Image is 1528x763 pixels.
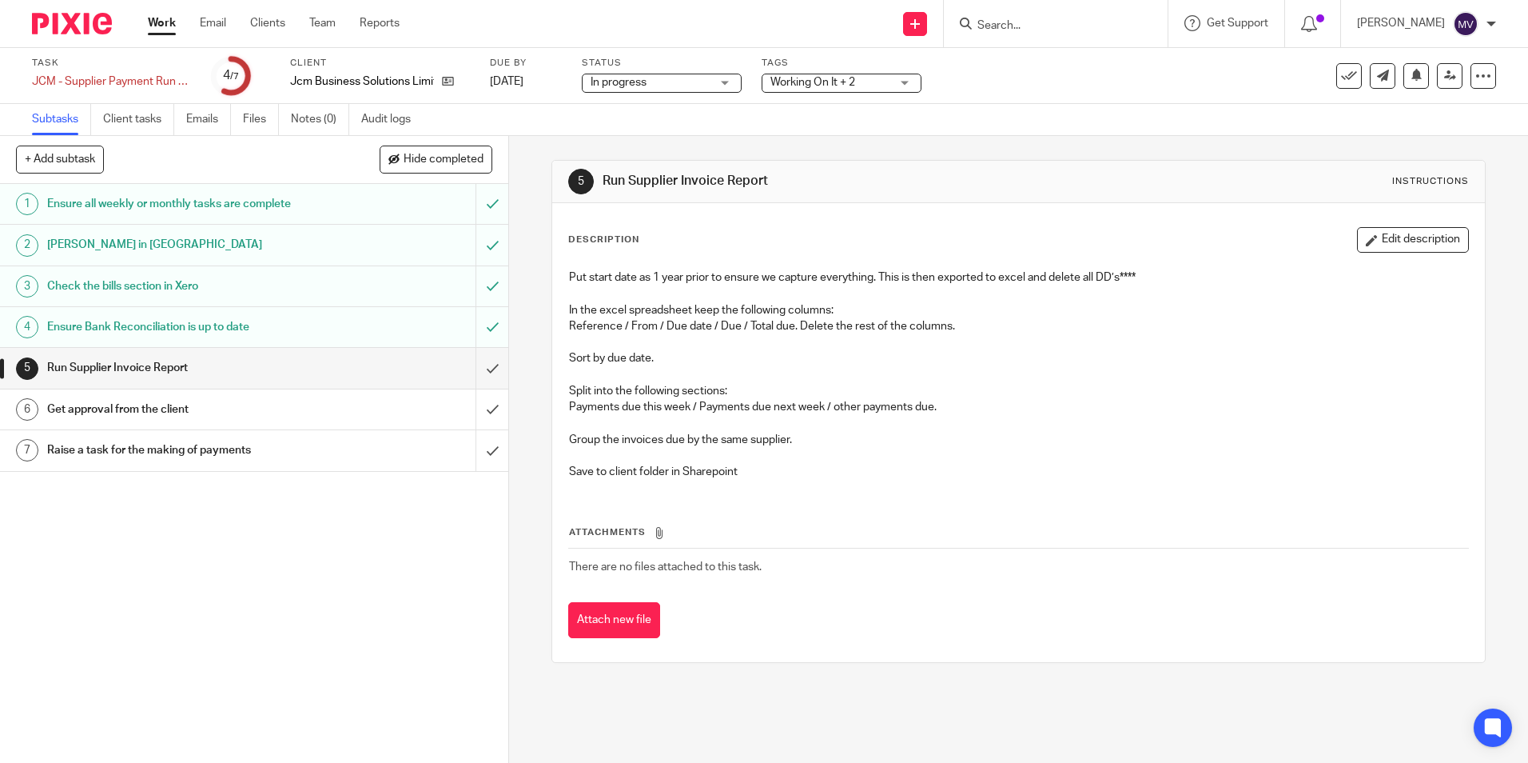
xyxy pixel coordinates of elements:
a: Email [200,15,226,31]
h1: Run Supplier Invoice Report [603,173,1052,190]
p: [PERSON_NAME] [1357,15,1445,31]
button: Attach new file [568,602,660,638]
div: 4 [16,316,38,338]
span: [DATE] [490,76,523,87]
a: Reports [360,15,400,31]
small: /7 [230,72,239,81]
span: There are no files attached to this task. [569,561,762,573]
input: Search [976,19,1120,34]
h1: Ensure all weekly or monthly tasks are complete [47,192,322,216]
h1: [PERSON_NAME] in [GEOGRAPHIC_DATA] [47,233,322,257]
h1: Raise a task for the making of payments [47,438,322,462]
h1: Get approval from the client [47,397,322,421]
span: Get Support [1207,18,1268,29]
a: Work [148,15,176,31]
button: + Add subtask [16,146,104,173]
p: Split into the following sections: Payments due this week / Payments due next week / other paymen... [569,383,1467,416]
div: 5 [568,169,594,194]
span: Working On It + 2 [770,77,855,88]
div: 3 [16,275,38,298]
a: Subtasks [32,104,91,135]
p: Sort by due date. [569,350,1467,366]
a: Emails [186,104,231,135]
p: Group the invoices due by the same supplier. [569,432,1467,448]
div: 6 [16,398,38,421]
label: Status [582,57,742,70]
span: Attachments [569,528,646,537]
div: 1 [16,193,38,215]
a: Client tasks [103,104,174,135]
h1: Ensure Bank Reconciliation is up to date [47,315,322,339]
label: Tags [762,57,921,70]
p: In the excel spreadsheet keep the following columns: Reference / From / Due date / Due / Total du... [569,302,1467,335]
label: Due by [490,57,562,70]
div: Instructions [1392,175,1469,188]
div: 7 [16,439,38,461]
button: Edit description [1357,227,1469,253]
a: Team [309,15,336,31]
a: Notes (0) [291,104,349,135]
div: 5 [16,358,38,380]
div: JCM - Supplier Payment Run Weekly - YST makes payments [32,74,192,90]
h1: Run Supplier Invoice Report [47,356,322,380]
h1: Check the bills section in Xero [47,274,322,298]
div: 4 [223,66,239,85]
span: Hide completed [404,154,483,166]
a: Audit logs [361,104,423,135]
a: Clients [250,15,285,31]
span: In progress [591,77,647,88]
p: Jcm Business Solutions Limited [290,74,434,90]
p: Description [568,234,639,246]
div: 2 [16,234,38,257]
label: Task [32,57,192,70]
a: Files [243,104,279,135]
p: Save to client folder in Sharepoint [569,464,1467,480]
p: Put start date as 1 year prior to ensure we capture everything. This is then exported to excel an... [569,270,1467,286]
img: svg%3E [1453,11,1478,37]
img: Pixie [32,13,112,34]
label: Client [290,57,470,70]
button: Hide completed [380,146,492,173]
